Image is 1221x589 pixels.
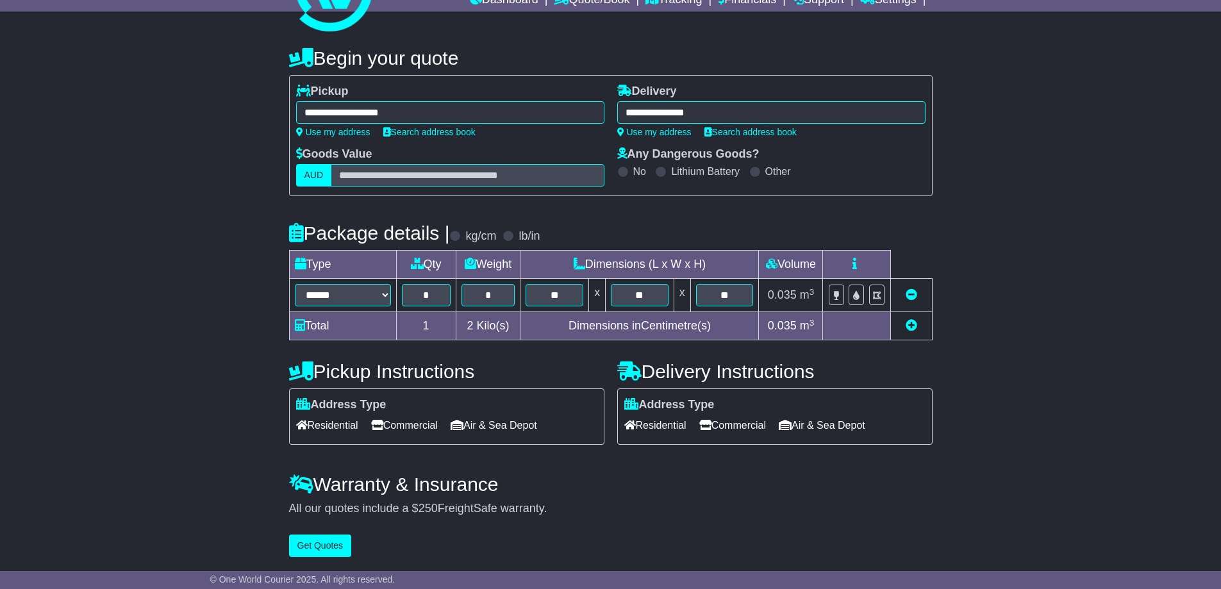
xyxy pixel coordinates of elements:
[451,415,537,435] span: Air & Sea Depot
[768,288,797,301] span: 0.035
[765,165,791,178] label: Other
[396,251,456,279] td: Qty
[456,312,520,340] td: Kilo(s)
[633,165,646,178] label: No
[456,251,520,279] td: Weight
[906,288,917,301] a: Remove this item
[296,85,349,99] label: Pickup
[296,398,386,412] label: Address Type
[617,127,692,137] a: Use my address
[759,251,823,279] td: Volume
[383,127,476,137] a: Search address book
[704,127,797,137] a: Search address book
[617,147,760,162] label: Any Dangerous Goods?
[906,319,917,332] a: Add new item
[296,127,370,137] a: Use my address
[296,415,358,435] span: Residential
[289,535,352,557] button: Get Quotes
[289,222,450,244] h4: Package details |
[289,47,933,69] h4: Begin your quote
[624,398,715,412] label: Address Type
[289,312,396,340] td: Total
[617,361,933,382] h4: Delivery Instructions
[800,288,815,301] span: m
[671,165,740,178] label: Lithium Battery
[779,415,865,435] span: Air & Sea Depot
[419,502,438,515] span: 250
[519,229,540,244] label: lb/in
[768,319,797,332] span: 0.035
[699,415,766,435] span: Commercial
[289,361,604,382] h4: Pickup Instructions
[617,85,677,99] label: Delivery
[810,287,815,297] sup: 3
[520,251,759,279] td: Dimensions (L x W x H)
[589,279,606,312] td: x
[467,319,473,332] span: 2
[674,279,690,312] td: x
[810,318,815,328] sup: 3
[396,312,456,340] td: 1
[289,251,396,279] td: Type
[296,164,332,187] label: AUD
[520,312,759,340] td: Dimensions in Centimetre(s)
[296,147,372,162] label: Goods Value
[289,502,933,516] div: All our quotes include a $ FreightSafe warranty.
[210,574,395,585] span: © One World Courier 2025. All rights reserved.
[289,474,933,495] h4: Warranty & Insurance
[465,229,496,244] label: kg/cm
[624,415,686,435] span: Residential
[800,319,815,332] span: m
[371,415,438,435] span: Commercial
